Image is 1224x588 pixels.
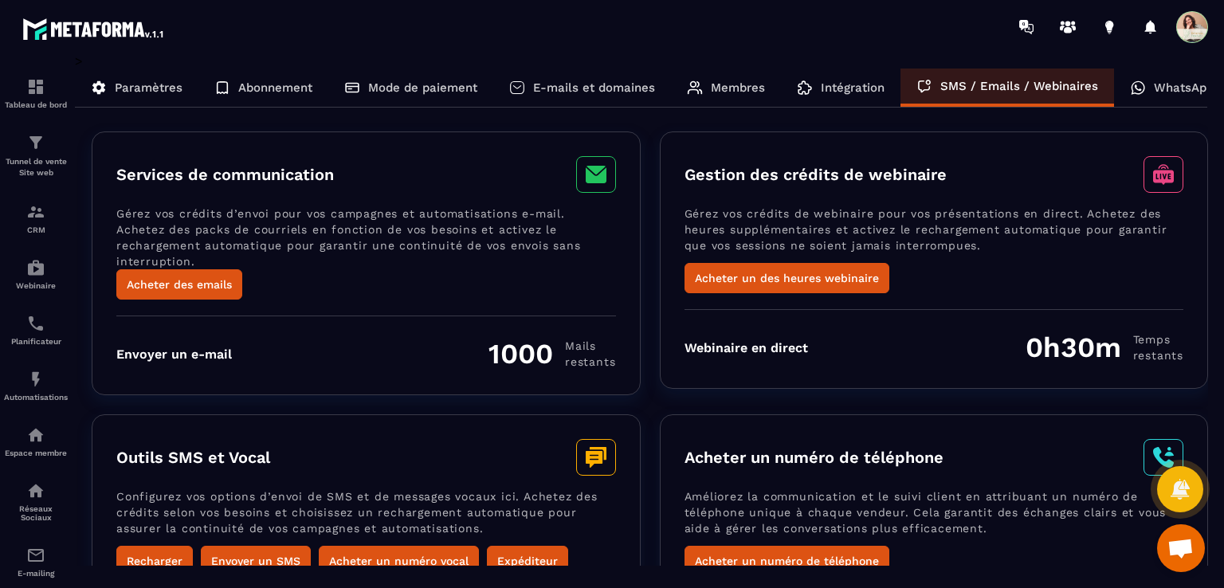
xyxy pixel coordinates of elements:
p: E-mails et domaines [533,80,655,95]
p: Configurez vos options d’envoi de SMS et de messages vocaux ici. Achetez des crédits selon vos be... [116,488,616,546]
p: Webinaire [4,281,68,290]
img: formation [26,77,45,96]
p: CRM [4,225,68,234]
img: scheduler [26,314,45,333]
button: Acheter un numéro vocal [319,546,479,576]
button: Recharger [116,546,193,576]
button: Acheter un des heures webinaire [685,263,889,293]
div: 0h30m [1026,331,1183,364]
a: social-networksocial-networkRéseaux Sociaux [4,469,68,534]
button: Envoyer un SMS [201,546,311,576]
a: automationsautomationsEspace membre [4,414,68,469]
p: Membres [711,80,765,95]
a: automationsautomationsAutomatisations [4,358,68,414]
p: SMS / Emails / Webinaires [940,79,1098,93]
span: Mails [565,338,615,354]
button: Acheter un numéro de téléphone [685,546,889,576]
p: Gérez vos crédits de webinaire pour vos présentations en direct. Achetez des heures supplémentair... [685,206,1184,263]
p: Améliorez la communication et le suivi client en attribuant un numéro de téléphone unique à chaqu... [685,488,1184,546]
div: Webinaire en direct [685,340,808,355]
span: Temps [1133,331,1183,347]
p: Réseaux Sociaux [4,504,68,522]
button: Expéditeur [487,546,568,576]
a: formationformationTunnel de vente Site web [4,121,68,190]
div: Ouvrir le chat [1157,524,1205,572]
p: Tunnel de vente Site web [4,156,68,178]
img: automations [26,425,45,445]
p: Mode de paiement [368,80,477,95]
p: WhatsApp [1154,80,1214,95]
p: Gérez vos crédits d’envoi pour vos campagnes et automatisations e-mail. Achetez des packs de cour... [116,206,616,269]
p: Tableau de bord [4,100,68,109]
a: automationsautomationsWebinaire [4,246,68,302]
h3: Outils SMS et Vocal [116,448,270,467]
a: formationformationCRM [4,190,68,246]
img: automations [26,370,45,389]
p: Automatisations [4,393,68,402]
img: logo [22,14,166,43]
a: schedulerschedulerPlanificateur [4,302,68,358]
p: Planificateur [4,337,68,346]
a: formationformationTableau de bord [4,65,68,121]
button: Acheter des emails [116,269,242,300]
div: Envoyer un e-mail [116,347,232,362]
p: Espace membre [4,449,68,457]
img: formation [26,133,45,152]
img: formation [26,202,45,221]
h3: Acheter un numéro de téléphone [685,448,943,467]
p: Abonnement [238,80,312,95]
span: restants [1133,347,1183,363]
p: Intégration [821,80,885,95]
img: automations [26,258,45,277]
h3: Gestion des crédits de webinaire [685,165,947,184]
div: 1000 [488,337,615,370]
h3: Services de communication [116,165,334,184]
p: E-mailing [4,569,68,578]
p: Paramètres [115,80,182,95]
img: social-network [26,481,45,500]
span: restants [565,354,615,370]
img: email [26,546,45,565]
